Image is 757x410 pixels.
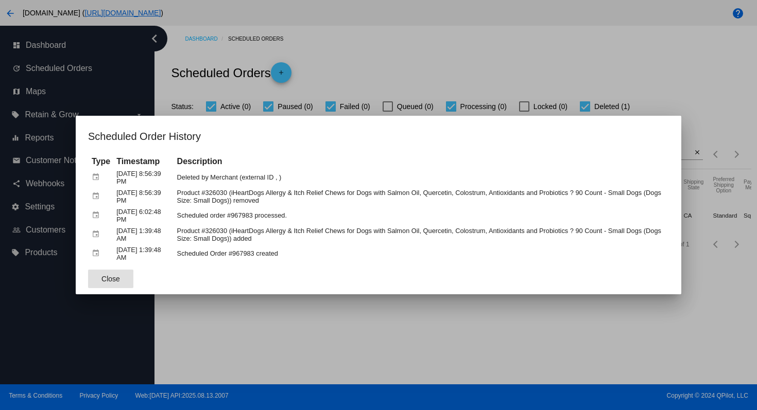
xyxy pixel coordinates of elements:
mat-icon: event [92,188,104,204]
button: Close dialog [88,270,133,288]
td: Deleted by Merchant (external ID , ) [175,168,668,186]
mat-icon: event [92,245,104,261]
td: Scheduled order #967983 processed. [175,206,668,224]
th: Description [175,156,668,167]
mat-icon: event [92,207,104,223]
mat-icon: event [92,169,104,185]
td: [DATE] 1:39:48 AM [114,225,173,243]
h1: Scheduled Order History [88,128,669,145]
th: Type [89,156,113,167]
td: [DATE] 1:39:48 AM [114,244,173,262]
th: Timestamp [114,156,173,167]
span: Close [101,275,120,283]
td: [DATE] 8:56:39 PM [114,168,173,186]
mat-icon: event [92,226,104,242]
td: Product #326030 (iHeartDogs Allergy & Itch Relief Chews for Dogs with Salmon Oil, Quercetin, Colo... [175,225,668,243]
td: [DATE] 6:02:48 PM [114,206,173,224]
td: [DATE] 8:56:39 PM [114,187,173,205]
td: Scheduled Order #967983 created [175,244,668,262]
td: Product #326030 (iHeartDogs Allergy & Itch Relief Chews for Dogs with Salmon Oil, Quercetin, Colo... [175,187,668,205]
